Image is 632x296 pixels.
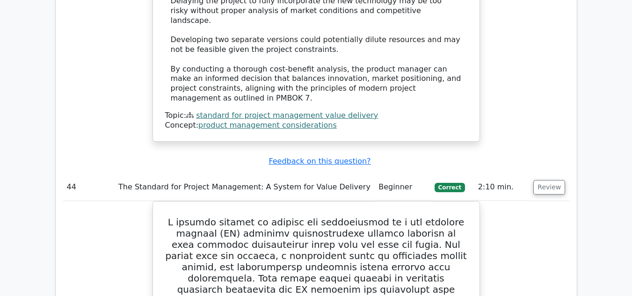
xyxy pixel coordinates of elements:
div: Topic: [165,111,467,121]
a: Feedback on this question? [269,157,370,166]
td: The Standard for Project Management: A System for Value Delivery [115,174,375,201]
div: Concept: [165,121,467,130]
button: Review [533,180,565,195]
td: 44 [63,174,115,201]
td: 2:10 min. [474,174,530,201]
a: product management considerations [198,121,337,130]
span: Correct [435,183,465,192]
a: standard for project management value delivery [196,111,378,120]
td: Beginner [375,174,431,201]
